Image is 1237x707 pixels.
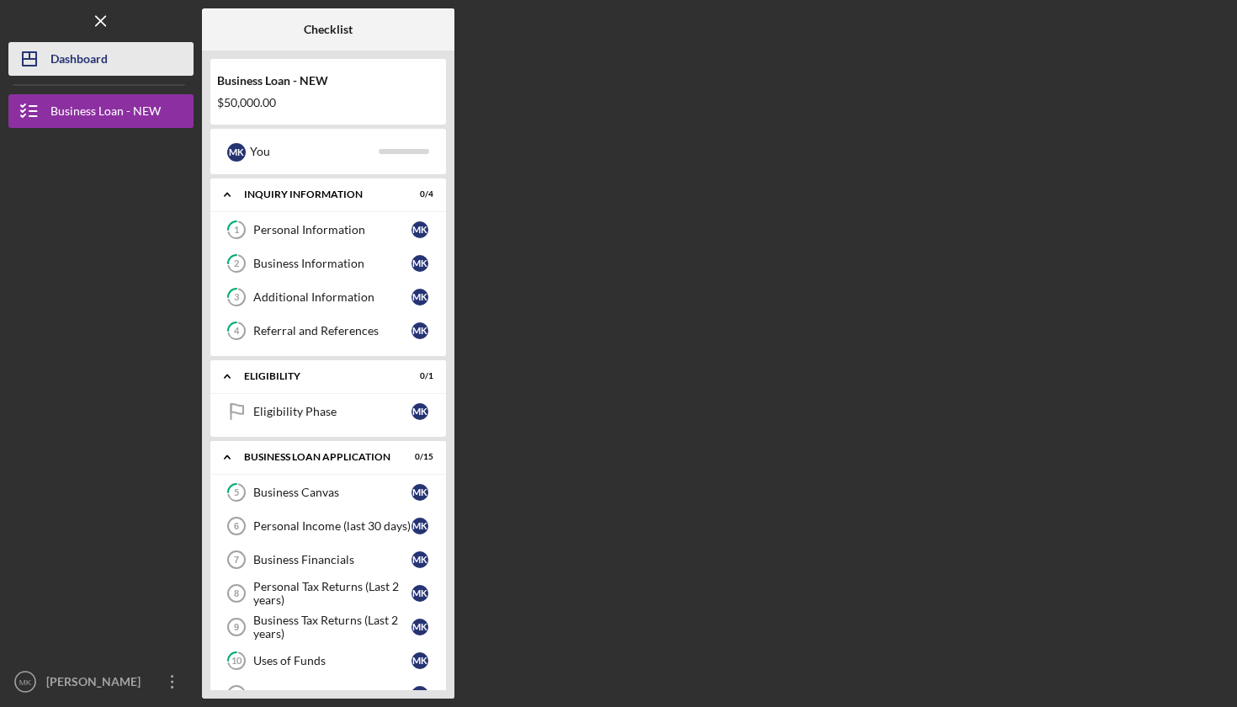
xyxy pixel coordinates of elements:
div: M K [411,255,428,272]
div: M K [411,289,428,306]
div: [PERSON_NAME] [42,665,151,703]
div: M K [411,403,428,420]
button: MK[PERSON_NAME] [8,665,194,699]
a: 10Uses of FundsMK [219,644,438,678]
div: Eligibility Phase [253,405,411,418]
div: BUSINESS LOAN APPLICATION [244,452,391,462]
div: M K [227,143,246,162]
tspan: 1 [234,225,239,236]
div: Business Canvas [253,486,411,499]
tspan: 2 [234,258,239,269]
text: MK [19,678,32,687]
div: Business Tax Returns (Last 2 years) [253,614,411,641]
a: 3Additional InformationMK [219,280,438,314]
div: $50,000.00 [217,96,439,109]
tspan: 4 [234,326,240,337]
tspan: 7 [234,555,239,565]
div: Personal Information [253,223,411,237]
div: M K [411,686,428,703]
b: Checklist [304,23,353,36]
div: Personal Income (last 30 days) [253,519,411,533]
div: You [250,137,379,166]
a: 7Business FinancialsMK [219,543,438,577]
a: 2Business InformationMK [219,247,438,280]
div: INQUIRY INFORMATION [244,189,391,199]
div: M K [411,221,428,238]
div: M K [411,484,428,501]
button: Business Loan - NEW [8,94,194,128]
div: Referral and References [253,324,411,338]
div: M K [411,585,428,602]
a: 5Business CanvasMK [219,476,438,509]
div: M K [411,652,428,669]
div: Business Information [253,257,411,270]
div: Collateral [253,688,411,701]
tspan: 6 [234,521,239,531]
a: 9Business Tax Returns (Last 2 years)MK [219,610,438,644]
div: M K [411,518,428,534]
div: M K [411,619,428,635]
tspan: 3 [234,292,239,303]
div: Business Financials [253,553,411,566]
a: 8Personal Tax Returns (Last 2 years)MK [219,577,438,610]
div: Uses of Funds [253,654,411,667]
a: 6Personal Income (last 30 days)MK [219,509,438,543]
button: Dashboard [8,42,194,76]
div: ELIGIBILITY [244,371,391,381]
tspan: 11 [231,689,241,699]
a: 4Referral and ReferencesMK [219,314,438,348]
a: Eligibility PhaseMK [219,395,438,428]
tspan: 9 [234,622,239,632]
div: Dashboard [50,42,108,80]
div: Business Loan - NEW [217,74,439,88]
tspan: 5 [234,487,239,498]
div: 0 / 1 [403,371,433,381]
div: 0 / 15 [403,452,433,462]
tspan: 10 [231,656,242,667]
div: Additional Information [253,290,411,304]
div: Personal Tax Returns (Last 2 years) [253,580,411,607]
a: 1Personal InformationMK [219,213,438,247]
div: 0 / 4 [403,189,433,199]
div: M K [411,551,428,568]
div: M K [411,322,428,339]
tspan: 8 [234,588,239,598]
div: Business Loan - NEW [50,94,161,132]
